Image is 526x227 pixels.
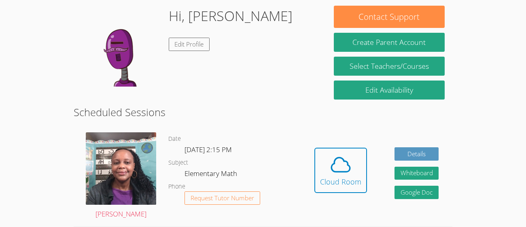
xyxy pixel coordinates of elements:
[394,186,439,199] a: Google Doc
[185,145,232,154] span: [DATE] 2:15 PM
[191,195,254,201] span: Request Tutor Number
[185,168,239,182] dd: Elementary Math
[320,176,361,187] div: Cloud Room
[314,148,367,193] button: Cloud Room
[168,158,188,168] dt: Subject
[185,191,260,205] button: Request Tutor Number
[334,6,445,28] button: Contact Support
[334,81,445,100] a: Edit Availability
[394,147,439,161] a: Details
[394,167,439,180] button: Whiteboard
[168,134,181,144] dt: Date
[169,38,210,51] a: Edit Profile
[334,57,445,76] a: Select Teachers/Courses
[334,33,445,52] button: Create Parent Account
[81,6,162,87] img: default.png
[74,104,452,120] h2: Scheduled Sessions
[86,132,156,205] img: Selfie2.jpg
[168,182,185,192] dt: Phone
[86,132,156,220] a: [PERSON_NAME]
[169,6,293,26] h1: Hi, [PERSON_NAME]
